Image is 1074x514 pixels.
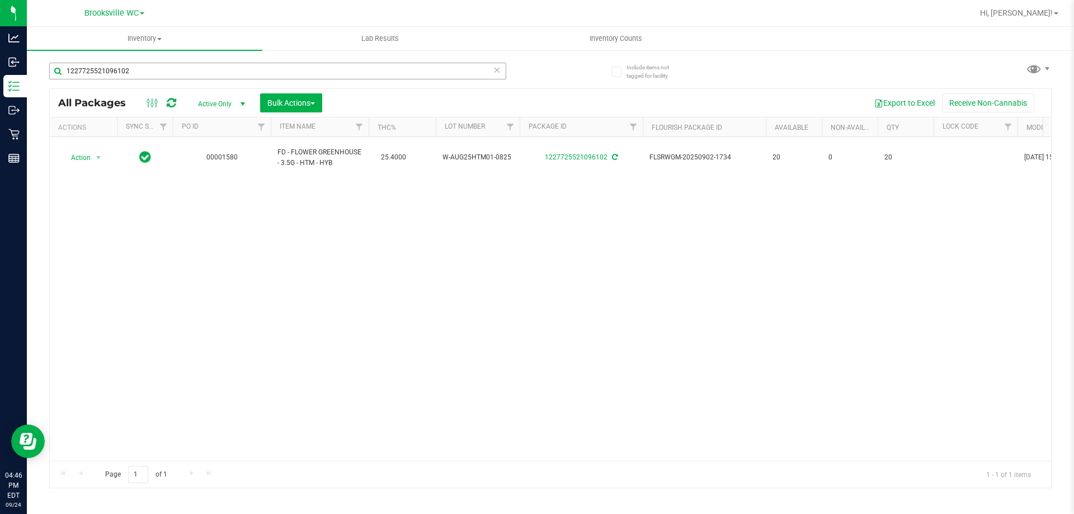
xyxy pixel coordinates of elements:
a: Available [775,124,808,131]
span: In Sync [139,149,151,165]
span: Brooksville WC [84,8,139,18]
span: Page of 1 [96,466,176,483]
div: Actions [58,124,112,131]
span: Inventory Counts [574,34,657,44]
a: 1227725521096102 [545,153,607,161]
a: Lock Code [943,122,978,130]
a: THC% [378,124,396,131]
a: Filter [501,117,520,136]
span: Inventory [27,34,262,44]
span: Hi, [PERSON_NAME]! [980,8,1053,17]
span: select [92,150,106,166]
a: Inventory [27,27,262,50]
span: 1 - 1 of 1 items [977,466,1040,483]
span: All Packages [58,97,137,109]
span: 25.4000 [375,149,412,166]
a: Sync Status [126,122,169,130]
span: 20 [772,152,815,163]
button: Bulk Actions [260,93,322,112]
inline-svg: Inbound [8,56,20,68]
a: Lab Results [262,27,498,50]
input: Search Package ID, Item Name, SKU, Lot or Part Number... [49,63,506,79]
span: Sync from Compliance System [610,153,618,161]
a: Flourish Package ID [652,124,722,131]
inline-svg: Outbound [8,105,20,116]
inline-svg: Inventory [8,81,20,92]
a: Inventory Counts [498,27,733,50]
input: 1 [128,466,148,483]
a: Filter [624,117,643,136]
span: Lab Results [346,34,414,44]
p: 09/24 [5,501,22,509]
a: Non-Available [831,124,880,131]
a: Item Name [280,122,315,130]
iframe: Resource center [11,425,45,458]
a: Qty [887,124,899,131]
p: 04:46 PM EDT [5,470,22,501]
inline-svg: Retail [8,129,20,140]
span: Clear [493,63,501,77]
inline-svg: Reports [8,153,20,164]
span: Include items not tagged for facility [626,63,682,80]
a: PO ID [182,122,199,130]
a: Filter [999,117,1018,136]
span: 0 [828,152,871,163]
a: Filter [350,117,369,136]
inline-svg: Analytics [8,32,20,44]
a: Filter [252,117,271,136]
span: FD - FLOWER GREENHOUSE - 3.5G - HTM - HYB [277,147,362,168]
button: Receive Non-Cannabis [942,93,1034,112]
span: W-AUG25HTM01-0825 [442,152,513,163]
button: Export to Excel [867,93,942,112]
a: Package ID [529,122,567,130]
a: Lot Number [445,122,485,130]
span: 20 [884,152,927,163]
a: Filter [154,117,173,136]
span: Bulk Actions [267,98,315,107]
a: 00001580 [206,153,238,161]
span: Action [61,150,91,166]
span: FLSRWGM-20250902-1734 [649,152,759,163]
